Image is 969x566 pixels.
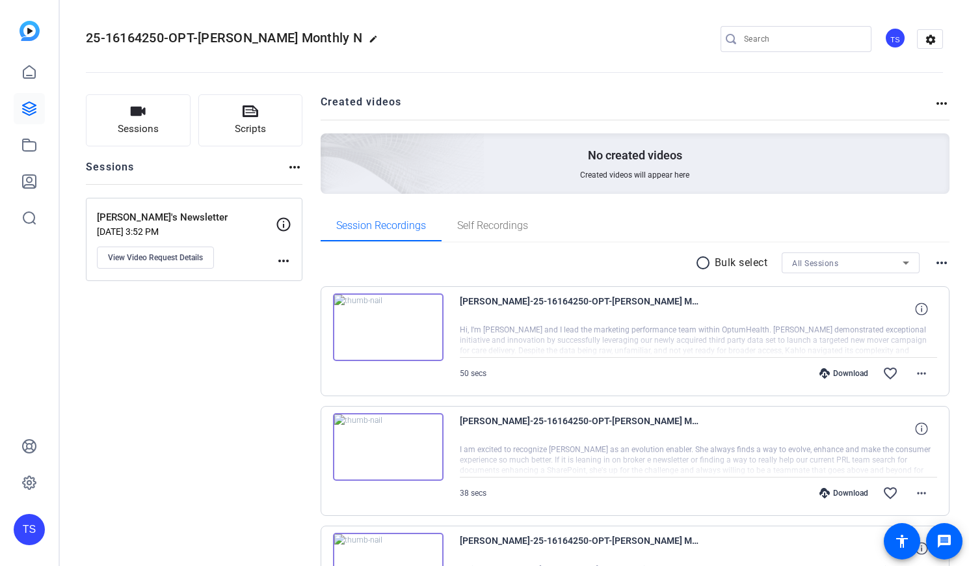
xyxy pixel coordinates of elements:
mat-icon: message [936,533,952,549]
button: View Video Request Details [97,247,214,269]
span: Self Recordings [457,221,528,231]
p: [PERSON_NAME]'s Newsletter [97,210,276,225]
p: Bulk select [715,255,768,271]
button: Sessions [86,94,191,146]
ngx-avatar: Tilt Studios [884,27,907,50]
mat-icon: more_horiz [934,96,949,111]
mat-icon: accessibility [894,533,910,549]
input: Search [744,31,861,47]
span: 50 secs [460,369,486,378]
mat-icon: more_horiz [276,253,291,269]
mat-icon: favorite_border [883,485,898,501]
span: Scripts [235,122,266,137]
mat-icon: settings [918,30,944,49]
img: blue-gradient.svg [20,21,40,41]
mat-icon: more_horiz [914,485,929,501]
span: 38 secs [460,489,486,498]
div: Download [813,488,875,498]
img: thumb-nail [333,293,444,361]
div: TS [884,27,906,49]
span: Created videos will appear here [580,170,689,180]
h2: Sessions [86,159,135,184]
p: No created videos [588,148,682,163]
span: View Video Request Details [108,252,203,263]
div: Download [813,368,875,379]
mat-icon: favorite_border [883,366,898,381]
span: [PERSON_NAME]-25-16164250-OPT-[PERSON_NAME] Monthly N-[PERSON_NAME]-s Newsletter-1757114324835-we... [460,413,700,444]
img: Creted videos background [175,5,485,287]
h2: Created videos [321,94,935,120]
mat-icon: more_horiz [287,159,302,175]
mat-icon: radio_button_unchecked [695,255,715,271]
span: Session Recordings [336,221,426,231]
span: Sessions [118,122,159,137]
span: 25-16164250-OPT-[PERSON_NAME] Monthly N [86,30,362,46]
mat-icon: more_horiz [914,366,929,381]
mat-icon: more_horiz [934,255,949,271]
button: Scripts [198,94,303,146]
p: [DATE] 3:52 PM [97,226,276,237]
img: thumb-nail [333,413,444,481]
span: [PERSON_NAME]-25-16164250-OPT-[PERSON_NAME] Monthly N-[PERSON_NAME]-s Newsletter-1757114176868-we... [460,533,700,564]
span: [PERSON_NAME]-25-16164250-OPT-[PERSON_NAME] Monthly N-[PERSON_NAME]-s Newsletter-1757338677843-we... [460,293,700,325]
span: All Sessions [792,259,838,268]
div: TS [14,514,45,545]
mat-icon: edit [369,34,384,50]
